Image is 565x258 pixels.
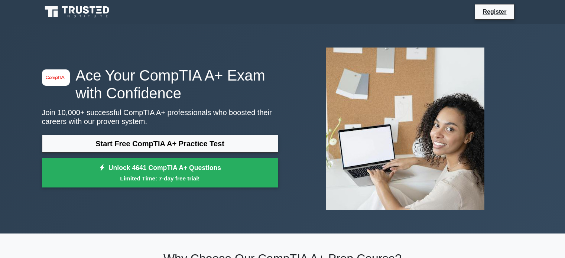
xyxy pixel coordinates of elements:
[42,108,278,126] p: Join 10,000+ successful CompTIA A+ professionals who boosted their careers with our proven system.
[42,158,278,188] a: Unlock 4641 CompTIA A+ QuestionsLimited Time: 7-day free trial!
[51,174,269,183] small: Limited Time: 7-day free trial!
[42,66,278,102] h1: Ace Your CompTIA A+ Exam with Confidence
[478,7,511,16] a: Register
[42,135,278,153] a: Start Free CompTIA A+ Practice Test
